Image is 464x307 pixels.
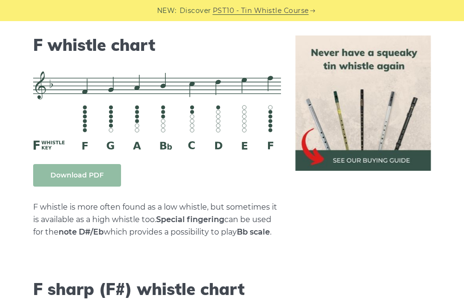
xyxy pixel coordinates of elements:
[33,164,121,187] a: Download PDF
[33,35,281,55] h2: F whistle chart
[213,5,309,16] a: PST10 - Tin Whistle Course
[180,5,211,16] span: Discover
[156,215,224,224] strong: Special fingering
[33,201,281,238] p: F whistle is more often found as a low whistle, but sometimes it is available as a high whistle t...
[295,35,431,171] img: tin whistle buying guide
[157,5,177,16] span: NEW:
[237,227,270,236] strong: Bb scale
[59,227,104,236] strong: note D#/Eb
[33,71,281,150] img: F Whistle Fingering Chart And Notes
[33,280,281,299] h2: F sharp (F#) whistle chart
